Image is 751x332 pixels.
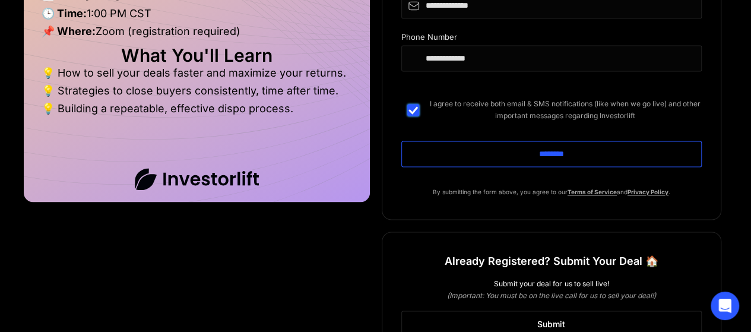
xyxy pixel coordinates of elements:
[401,277,702,289] div: Submit your deal for us to sell live!
[42,49,352,61] h2: What You'll Learn
[568,188,617,195] a: Terms of Service
[401,33,702,45] div: Phone Number
[42,25,96,37] strong: 📌 Where:
[42,67,352,85] li: 💡 How to sell your deals faster and maximize your returns.
[42,103,352,115] li: 💡 Building a repeatable, effective dispo process.
[42,8,352,26] li: 1:00 PM CST
[447,290,656,299] em: (Important: You must be on the live call for us to sell your deal!)
[711,292,739,320] div: Open Intercom Messenger
[401,186,702,198] p: By submitting the form above, you agree to our and .
[42,26,352,43] li: Zoom (registration required)
[628,188,668,195] a: Privacy Policy
[429,98,702,122] span: I agree to receive both email & SMS notifications (like when we go live) and other important mess...
[445,250,658,271] h1: Already Registered? Submit Your Deal 🏠
[42,7,87,20] strong: 🕒 Time:
[42,85,352,103] li: 💡 Strategies to close buyers consistently, time after time.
